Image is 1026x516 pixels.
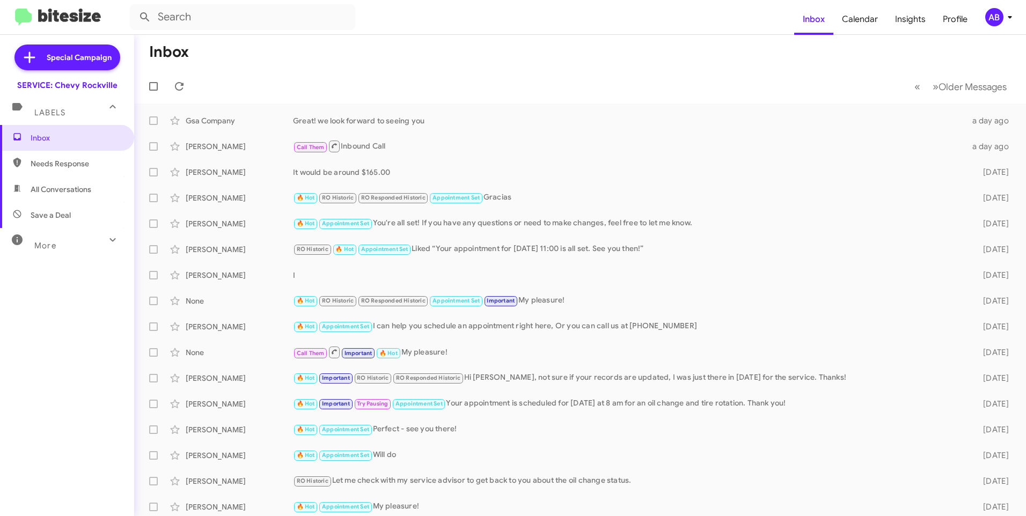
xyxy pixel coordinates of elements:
[293,115,966,126] div: Great! we look forward to seeing you
[186,270,293,281] div: [PERSON_NAME]
[976,8,1014,26] button: AB
[130,4,355,30] input: Search
[395,400,443,407] span: Appointment Set
[966,141,1017,152] div: a day ago
[293,270,966,281] div: I
[293,243,966,255] div: Liked “Your appointment for [DATE] 11:00 is all set. See you then!”
[293,139,966,153] div: Inbound Call
[335,246,354,253] span: 🔥 Hot
[31,210,71,220] span: Save a Deal
[357,374,389,381] span: RO Historic
[297,400,315,407] span: 🔥 Hot
[293,167,966,178] div: It would be around $165.00
[186,115,293,126] div: Gsa Company
[186,399,293,409] div: [PERSON_NAME]
[322,220,369,227] span: Appointment Set
[297,297,315,304] span: 🔥 Hot
[966,373,1017,384] div: [DATE]
[933,80,939,93] span: »
[322,452,369,459] span: Appointment Set
[293,345,966,359] div: My pleasure!
[293,191,966,204] div: Gracias
[186,321,293,332] div: [PERSON_NAME]
[293,372,966,384] div: Hi [PERSON_NAME], not sure if your records are updated, I was just there in [DATE] for the servic...
[293,217,966,230] div: You're all set! If you have any questions or need to make changes, feel free to let me know.
[322,374,350,381] span: Important
[939,81,1007,93] span: Older Messages
[487,297,515,304] span: Important
[966,193,1017,203] div: [DATE]
[985,8,1003,26] div: AB
[966,424,1017,435] div: [DATE]
[886,4,934,35] a: Insights
[966,244,1017,255] div: [DATE]
[293,423,966,436] div: Perfect - see you there!
[908,76,927,98] button: Previous
[297,323,315,330] span: 🔥 Hot
[186,373,293,384] div: [PERSON_NAME]
[833,4,886,35] a: Calendar
[31,184,91,195] span: All Conversations
[966,296,1017,306] div: [DATE]
[934,4,976,35] a: Profile
[297,144,325,151] span: Call Them
[966,115,1017,126] div: a day ago
[186,141,293,152] div: [PERSON_NAME]
[379,350,398,357] span: 🔥 Hot
[297,350,325,357] span: Call Them
[361,297,426,304] span: RO Responded Historic
[31,132,122,143] span: Inbox
[186,347,293,358] div: None
[186,296,293,306] div: None
[908,76,1013,98] nav: Page navigation example
[186,502,293,512] div: [PERSON_NAME]
[794,4,833,35] a: Inbox
[186,424,293,435] div: [PERSON_NAME]
[186,476,293,486] div: [PERSON_NAME]
[297,503,315,510] span: 🔥 Hot
[34,108,65,117] span: Labels
[47,52,112,63] span: Special Campaign
[186,244,293,255] div: [PERSON_NAME]
[186,218,293,229] div: [PERSON_NAME]
[396,374,460,381] span: RO Responded Historic
[297,246,328,253] span: RO Historic
[361,194,426,201] span: RO Responded Historic
[926,76,1013,98] button: Next
[966,167,1017,178] div: [DATE]
[186,193,293,203] div: [PERSON_NAME]
[17,80,118,91] div: SERVICE: Chevy Rockville
[297,452,315,459] span: 🔥 Hot
[914,80,920,93] span: «
[322,426,369,433] span: Appointment Set
[297,374,315,381] span: 🔥 Hot
[297,477,328,484] span: RO Historic
[322,323,369,330] span: Appointment Set
[31,158,122,169] span: Needs Response
[186,167,293,178] div: [PERSON_NAME]
[293,475,966,487] div: Let me check with my service advisor to get back to you about the oil change status.
[293,449,966,461] div: Will do
[966,270,1017,281] div: [DATE]
[297,220,315,227] span: 🔥 Hot
[293,397,966,410] div: Your appointment is scheduled for [DATE] at 8 am for an oil change and tire rotation. Thank you!
[966,450,1017,461] div: [DATE]
[293,320,966,333] div: I can help you schedule an appointment right here, Or you can call us at [PHONE_NUMBER]
[433,297,480,304] span: Appointment Set
[966,347,1017,358] div: [DATE]
[293,500,966,513] div: My pleasure!
[361,246,408,253] span: Appointment Set
[966,399,1017,409] div: [DATE]
[322,297,354,304] span: RO Historic
[293,294,966,307] div: My pleasure!
[322,503,369,510] span: Appointment Set
[149,43,189,61] h1: Inbox
[433,194,480,201] span: Appointment Set
[345,350,372,357] span: Important
[966,502,1017,512] div: [DATE]
[297,426,315,433] span: 🔥 Hot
